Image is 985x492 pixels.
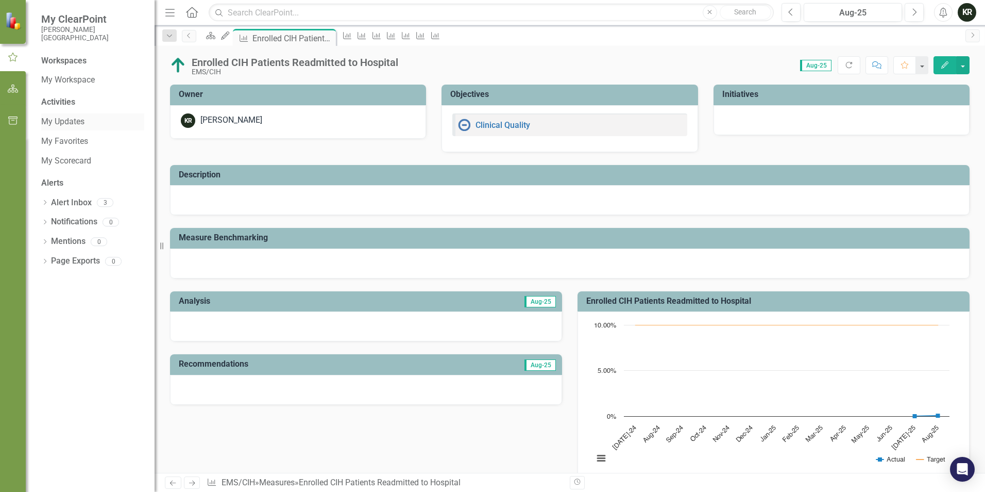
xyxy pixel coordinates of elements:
g: Target, line 2 of 2 with 14 data points. [634,323,940,327]
div: Enrolled CIH Patients Readmitted to Hospital [192,57,398,68]
div: 0 [91,237,107,246]
span: Search [734,8,756,16]
text: 0% [607,414,616,420]
div: Chart. Highcharts interactive chart. [588,320,959,474]
span: My ClearPoint [41,13,144,25]
text: 10.00% [594,322,616,329]
text: [DATE]-24 [612,424,638,451]
a: Alert Inbox [51,197,92,209]
a: Notifications [51,216,97,228]
span: Aug-25 [524,296,556,307]
text: Jan-25 [759,424,777,443]
div: KR [181,113,195,128]
div: [PERSON_NAME] [200,114,262,126]
div: 3 [97,199,113,207]
span: Aug-25 [800,60,831,71]
text: Jun-25 [875,424,894,443]
button: Show Actual [876,455,905,463]
svg: Interactive chart [588,320,955,474]
h3: Objectives [450,90,692,99]
h3: Recommendations [179,359,436,369]
h3: Analysis [179,297,365,306]
text: Sep-24 [665,424,685,444]
h3: Measure Benchmarking [179,233,964,242]
button: Aug-25 [804,3,902,22]
text: Apr-25 [829,424,847,443]
text: Aug-25 [921,424,940,444]
text: [DATE]-25 [891,424,918,451]
button: Show Target [916,455,945,463]
h3: Enrolled CIH Patients Readmitted to Hospital [586,297,964,306]
div: Aug-25 [807,7,898,19]
small: [PERSON_NAME][GEOGRAPHIC_DATA] [41,25,144,42]
h3: Owner [179,90,421,99]
input: Search ClearPoint... [209,4,774,22]
a: My Workspace [41,74,144,86]
text: Oct-24 [689,424,708,443]
text: Dec-24 [735,424,754,444]
h3: Initiatives [722,90,964,99]
img: ClearPoint Strategy [5,12,23,30]
span: Aug-25 [524,359,556,371]
div: 0 [103,218,119,226]
img: No Information [458,119,470,131]
div: Alerts [41,177,144,189]
img: Above Target [170,57,186,74]
div: Enrolled CIH Patients Readmitted to Hospital [252,32,333,45]
a: My Scorecard [41,155,144,167]
text: Nov-24 [712,424,731,444]
a: My Updates [41,116,144,128]
a: Page Exports [51,255,100,267]
a: EMS/CIH [222,478,255,487]
div: Enrolled CIH Patients Readmitted to Hospital [299,478,461,487]
text: May-25 [851,424,871,445]
g: Actual, line 1 of 2 with 14 data points. [636,414,940,418]
div: Open Intercom Messenger [950,457,975,482]
div: Activities [41,96,144,108]
a: Mentions [51,236,86,248]
a: Clinical Quality [475,120,530,130]
text: Aug-24 [641,424,661,444]
path: Aug-25, 0.05. Actual. [936,414,940,418]
h3: Description [179,170,964,179]
button: KR [958,3,976,22]
div: » » [207,477,562,489]
div: Workspaces [41,55,87,67]
button: Search [720,5,771,20]
div: EMS/CIH [192,68,398,76]
div: 0 [105,257,122,266]
text: Feb-25 [782,424,801,444]
text: Mar-25 [805,424,824,444]
button: View chart menu, Chart [594,451,608,466]
path: Jul-25, 0. Actual. [913,414,917,418]
a: My Favorites [41,136,144,147]
a: Measures [259,478,295,487]
text: 5.00% [598,368,616,374]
